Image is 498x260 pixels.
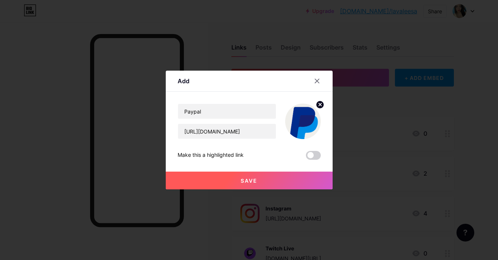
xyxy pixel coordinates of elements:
[241,178,257,184] span: Save
[178,77,189,85] div: Add
[178,104,276,119] input: Title
[166,172,333,189] button: Save
[178,151,244,160] div: Make this a highlighted link
[178,124,276,139] input: URL
[285,104,321,139] img: link_thumbnail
